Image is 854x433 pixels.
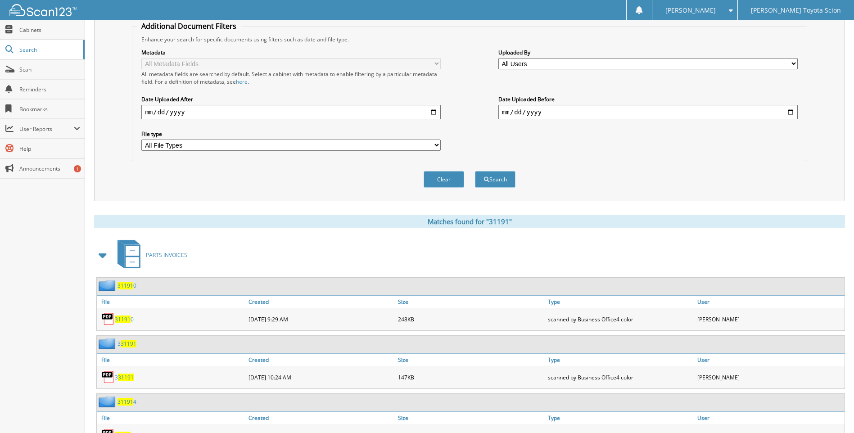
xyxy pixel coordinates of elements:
[498,105,798,119] input: end
[695,310,845,328] div: [PERSON_NAME]
[695,368,845,386] div: [PERSON_NAME]
[695,354,845,366] a: User
[695,412,845,424] a: User
[112,237,187,273] a: PARTS INVOICES
[101,312,115,326] img: PDF.png
[141,105,441,119] input: start
[546,354,695,366] a: Type
[19,26,80,34] span: Cabinets
[236,78,248,86] a: here
[117,282,133,289] span: 31191
[396,368,545,386] div: 147KB
[115,316,131,323] span: 31191
[665,8,716,13] span: [PERSON_NAME]
[546,412,695,424] a: Type
[99,280,117,291] img: folder2.png
[498,49,798,56] label: Uploaded By
[97,412,246,424] a: File
[546,368,695,386] div: scanned by Business Office4 color
[19,145,80,153] span: Help
[396,310,545,328] div: 248KB
[19,105,80,113] span: Bookmarks
[546,296,695,308] a: Type
[695,296,845,308] a: User
[19,66,80,73] span: Scan
[396,412,545,424] a: Size
[396,354,545,366] a: Size
[19,86,80,93] span: Reminders
[19,46,79,54] span: Search
[101,370,115,384] img: PDF.png
[118,374,134,381] span: 31191
[141,49,441,56] label: Metadata
[9,4,77,16] img: scan123-logo-white.svg
[246,354,396,366] a: Created
[99,396,117,407] img: folder2.png
[19,165,80,172] span: Announcements
[117,282,136,289] a: 311910
[809,390,854,433] iframe: Chat Widget
[137,21,241,31] legend: Additional Document Filters
[117,340,136,347] a: 331191
[751,8,841,13] span: [PERSON_NAME] Toyota Scion
[246,310,396,328] div: [DATE] 9:29 AM
[137,36,802,43] div: Enhance your search for specific documents using filters such as date and file type.
[246,368,396,386] div: [DATE] 10:24 AM
[141,95,441,103] label: Date Uploaded After
[246,296,396,308] a: Created
[74,165,81,172] div: 1
[94,215,845,228] div: Matches found for "31191"
[246,412,396,424] a: Created
[117,398,133,406] span: 31191
[99,338,117,349] img: folder2.png
[141,70,441,86] div: All metadata fields are searched by default. Select a cabinet with metadata to enable filtering b...
[498,95,798,103] label: Date Uploaded Before
[19,125,74,133] span: User Reports
[141,130,441,138] label: File type
[117,398,136,406] a: 311914
[475,171,515,188] button: Search
[115,316,134,323] a: 311910
[97,354,246,366] a: File
[121,340,136,347] span: 31191
[146,251,187,259] span: PARTS INVOICES
[424,171,464,188] button: Clear
[115,374,134,381] a: 331191
[396,296,545,308] a: Size
[546,310,695,328] div: scanned by Business Office4 color
[97,296,246,308] a: File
